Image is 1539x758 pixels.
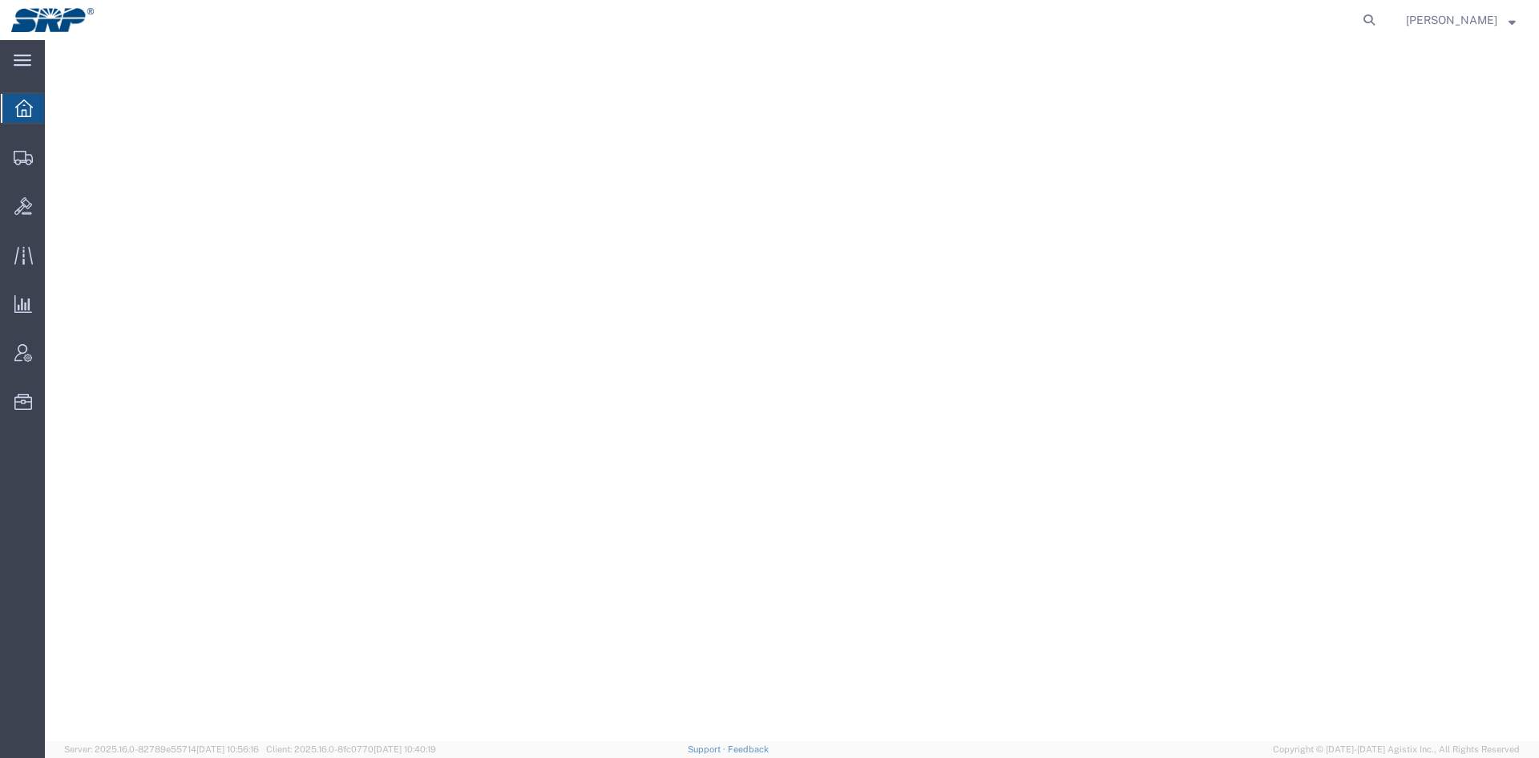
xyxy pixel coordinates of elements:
a: Support [688,744,728,754]
iframe: FS Legacy Container [45,40,1539,741]
span: [DATE] 10:40:19 [374,744,436,754]
button: [PERSON_NAME] [1405,10,1517,30]
span: Marissa Camacho [1406,11,1497,29]
span: Server: 2025.16.0-82789e55714 [64,744,259,754]
a: Feedback [728,744,769,754]
span: Client: 2025.16.0-8fc0770 [266,744,436,754]
span: Copyright © [DATE]-[DATE] Agistix Inc., All Rights Reserved [1273,743,1520,756]
span: [DATE] 10:56:16 [196,744,259,754]
img: logo [11,8,94,32]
